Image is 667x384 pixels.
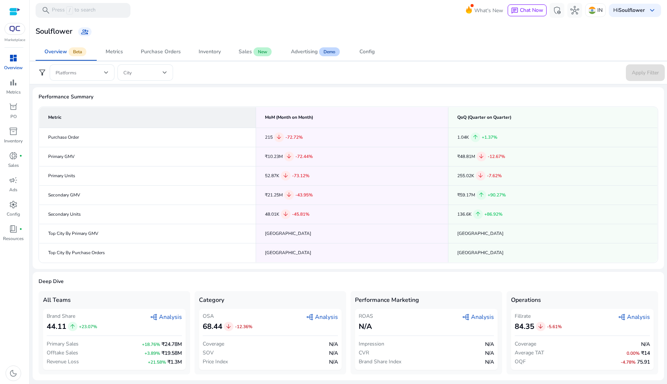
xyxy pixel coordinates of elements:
span: campaign [9,176,18,185]
span: Analysis [306,313,338,321]
span: Beta [69,47,86,56]
td: Top City By Primary GMV [39,224,256,243]
span: -12.67% [488,154,505,159]
span: +86.92% [484,211,502,217]
span: N/A [329,341,338,348]
span: Category [199,296,224,304]
span: Primary Sales [47,340,79,348]
span: dark_mode [9,369,18,378]
td: Secondary GMV [39,185,256,205]
span: bar_chart [9,78,18,87]
p: Marketplace [4,37,25,43]
p: Overview [4,64,23,71]
span: arrow_downward [286,153,292,160]
td: Primary Units [39,166,256,185]
span: -5.61% [547,324,562,330]
div: OSA [203,313,252,320]
span: ₹19.58M [162,350,182,357]
span: arrow_downward [286,192,292,198]
span: ₹24.78M [162,341,182,348]
span: 68.44 [203,321,222,332]
th: Metric [39,107,256,128]
span: arrow_downward [537,323,544,330]
span: settings [9,200,18,209]
td: Secondary Units [39,205,256,224]
span: N/A [359,321,372,332]
span: arrow_downward [276,134,282,141]
div: 52.87K [265,171,439,181]
span: fiber_manual_record [19,154,22,157]
span: Deep Dive [39,278,658,285]
span: Brand Share Index [359,358,401,366]
th: QoQ (Quarter on Quarter) [448,107,657,128]
span: arrow_downward [225,323,232,330]
span: SOV [203,349,214,357]
button: chatChat Now [508,4,547,16]
span: +23.07% [79,324,97,330]
span: graph_2 [462,313,469,321]
span: N/A [485,341,494,348]
span: OQF [515,358,526,366]
td: Primary GMV [39,147,256,166]
div: [GEOGRAPHIC_DATA] [457,249,648,257]
span: 0.00% [627,350,640,356]
span: chat [511,7,518,14]
span: search [42,6,50,15]
td: Purchase Order [39,128,256,147]
span: admin_panel_settings [552,6,561,15]
span: filter_alt [38,68,47,77]
span: arrow_upward [69,323,76,330]
div: Metrics [106,49,123,54]
p: Press to search [52,6,96,14]
span: arrow_downward [478,153,485,160]
p: Inventory [4,138,23,144]
span: -12.36% [235,324,252,330]
span: Demo [319,47,340,56]
span: Impression [359,340,384,348]
span: arrow_downward [477,172,484,179]
span: arrow_upward [478,192,485,198]
button: hub [567,3,582,18]
span: arrow_downward [282,211,289,218]
span: arrow_upward [475,211,481,218]
img: QC-logo.svg [8,26,21,32]
span: Coverage [515,340,536,348]
span: -4.78% [621,359,636,365]
div: 48.01K [265,209,439,219]
span: N/A [329,358,338,366]
span: 75.91 [637,358,650,366]
span: Price Index [203,358,228,366]
button: admin_panel_settings [550,3,564,18]
h3: Soulflower [36,27,72,36]
div: ₹21.25M [265,190,439,200]
div: [GEOGRAPHIC_DATA] [265,249,439,257]
span: Analysis [462,313,494,321]
span: fiber_manual_record [19,228,22,230]
span: book_4 [9,225,18,233]
span: group_add [81,28,89,36]
div: [GEOGRAPHIC_DATA] [457,230,648,238]
img: in.svg [588,7,596,14]
span: arrow_downward [282,172,289,179]
div: Sales [239,49,252,54]
span: N/A [485,350,494,357]
span: Offtake Sales [47,349,78,357]
td: Top City By Purchase Orders [39,243,256,262]
span: -72.72% [285,134,303,140]
span: orders [9,102,18,111]
span: N/A [641,341,650,348]
div: ROAS [359,313,373,320]
span: 84.35 [515,321,534,332]
span: Analysis [150,313,182,321]
span: Average TAT [515,349,544,357]
span: dashboard [9,54,18,63]
span: / [66,6,73,14]
div: [GEOGRAPHIC_DATA] [265,230,439,238]
span: keyboard_arrow_down [648,6,657,15]
div: 1.04K [457,132,648,142]
th: MoM (Month on Month) [256,107,448,128]
span: New [253,47,272,56]
div: Overview [44,49,67,54]
span: inventory_2 [9,127,18,136]
span: arrow_upward [472,134,479,141]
